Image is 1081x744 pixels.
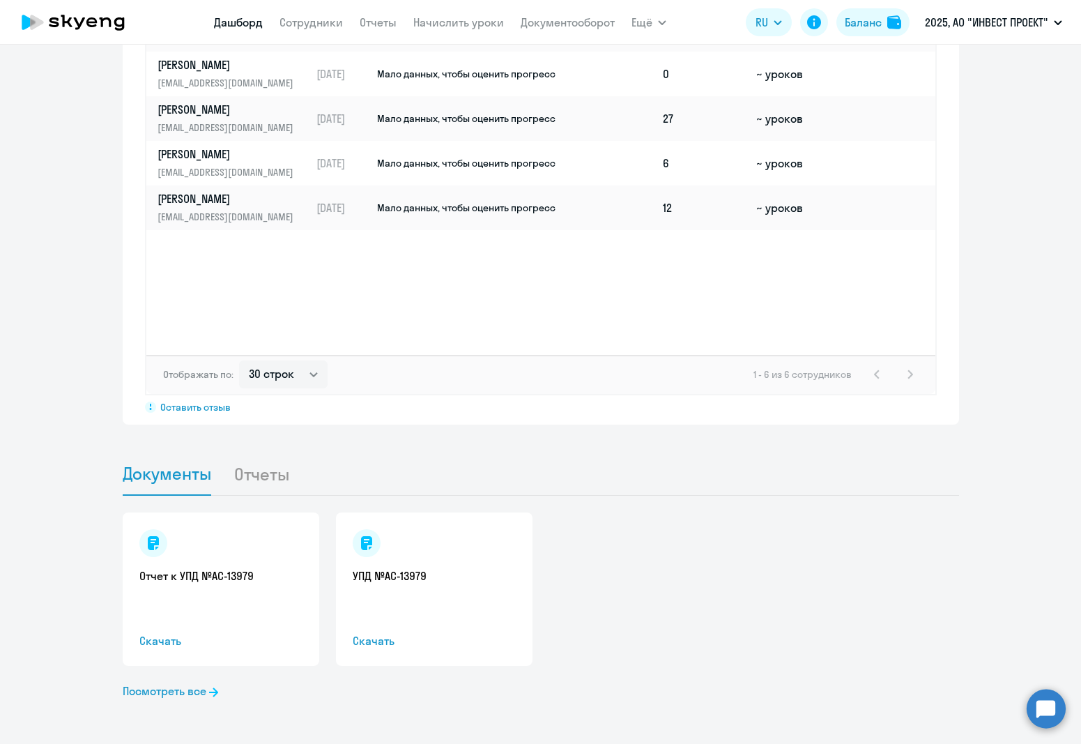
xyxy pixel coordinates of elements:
[214,15,263,29] a: Дашборд
[360,15,397,29] a: Отчеты
[160,401,231,413] span: Оставить отзыв
[311,52,376,96] td: [DATE]
[377,202,555,214] span: Мало данных, чтобы оценить прогресс
[353,568,516,584] a: УПД №AC-13979
[631,8,666,36] button: Ещё
[158,120,301,135] p: [EMAIL_ADDRESS][DOMAIN_NAME]
[751,141,835,185] td: ~ уроков
[751,96,835,141] td: ~ уроков
[353,632,516,649] span: Скачать
[631,14,652,31] span: Ещё
[887,15,901,29] img: balance
[657,96,751,141] td: 27
[163,368,233,381] span: Отображать по:
[158,57,301,73] p: [PERSON_NAME]
[139,568,302,584] a: Отчет к УПД №AC-13979
[158,146,301,162] p: [PERSON_NAME]
[377,68,555,80] span: Мало данных, чтобы оценить прогресс
[158,102,301,117] p: [PERSON_NAME]
[279,15,343,29] a: Сотрудники
[123,683,218,699] a: Посмотреть все
[377,112,555,125] span: Мало данных, чтобы оценить прогресс
[413,15,504,29] a: Начислить уроки
[158,191,301,206] p: [PERSON_NAME]
[123,463,211,484] span: Документы
[377,157,555,169] span: Мало данных, чтобы оценить прогресс
[746,8,792,36] button: RU
[311,141,376,185] td: [DATE]
[158,146,310,180] a: [PERSON_NAME][EMAIL_ADDRESS][DOMAIN_NAME]
[158,165,301,180] p: [EMAIL_ADDRESS][DOMAIN_NAME]
[158,191,310,225] a: [PERSON_NAME][EMAIL_ADDRESS][DOMAIN_NAME]
[158,75,301,91] p: [EMAIL_ADDRESS][DOMAIN_NAME]
[836,8,910,36] button: Балансbalance
[657,185,751,230] td: 12
[123,453,959,496] ul: Tabs
[311,185,376,230] td: [DATE]
[158,57,310,91] a: [PERSON_NAME][EMAIL_ADDRESS][DOMAIN_NAME]
[845,14,882,31] div: Баланс
[756,14,768,31] span: RU
[751,52,835,96] td: ~ уроков
[657,52,751,96] td: 0
[753,368,852,381] span: 1 - 6 из 6 сотрудников
[918,6,1069,39] button: 2025, АО "ИНВЕСТ ПРОЕКТ"
[657,141,751,185] td: 6
[521,15,615,29] a: Документооборот
[311,96,376,141] td: [DATE]
[751,185,835,230] td: ~ уроков
[925,14,1048,31] p: 2025, АО "ИНВЕСТ ПРОЕКТ"
[158,209,301,225] p: [EMAIL_ADDRESS][DOMAIN_NAME]
[158,102,310,135] a: [PERSON_NAME][EMAIL_ADDRESS][DOMAIN_NAME]
[139,632,302,649] span: Скачать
